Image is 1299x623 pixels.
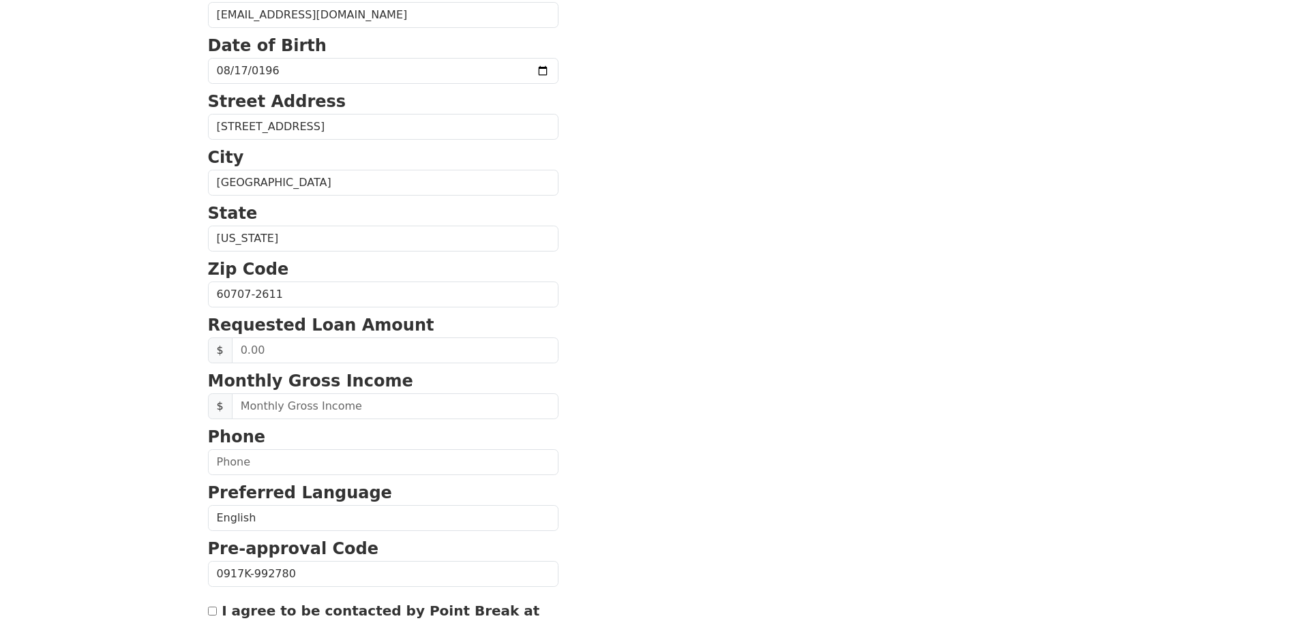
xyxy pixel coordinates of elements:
input: 0.00 [232,337,558,363]
input: Re-Enter Email Address [208,2,558,28]
input: Monthly Gross Income [232,393,558,419]
strong: Street Address [208,92,346,111]
strong: Phone [208,427,266,446]
strong: State [208,204,258,223]
span: $ [208,337,233,363]
p: Monthly Gross Income [208,369,558,393]
span: $ [208,393,233,419]
strong: City [208,148,244,167]
input: Pre-approval Code [208,561,558,587]
strong: Zip Code [208,260,289,279]
input: City [208,170,558,196]
input: Street Address [208,114,558,140]
strong: Date of Birth [208,36,327,55]
strong: Pre-approval Code [208,539,379,558]
input: Zip Code [208,282,558,307]
strong: Requested Loan Amount [208,316,434,335]
strong: Preferred Language [208,483,392,502]
input: Phone [208,449,558,475]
